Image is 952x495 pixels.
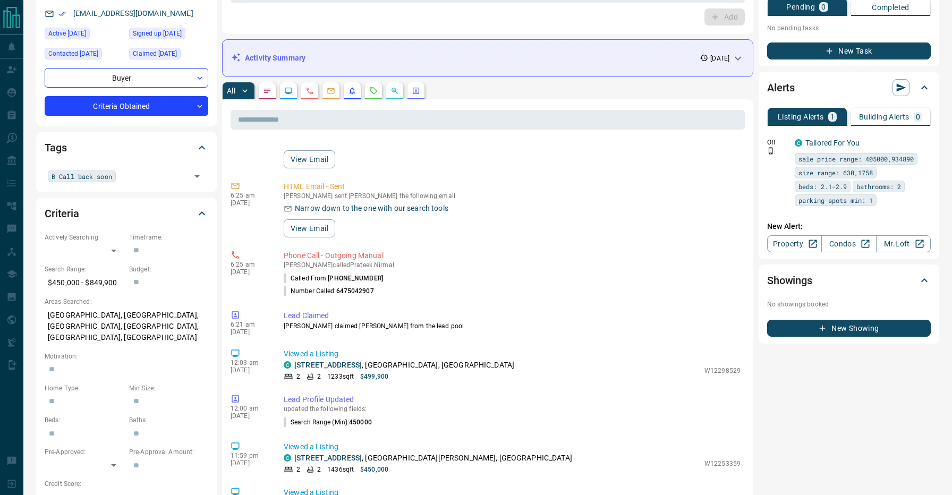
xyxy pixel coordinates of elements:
[328,275,383,282] span: [PHONE_NUMBER]
[45,139,66,156] h2: Tags
[767,79,795,96] h2: Alerts
[284,274,383,283] p: Called From:
[129,383,208,393] p: Min Size:
[45,201,208,226] div: Criteria
[876,235,931,252] a: Mr.Loft
[284,150,335,168] button: View Email
[231,321,268,328] p: 6:21 am
[786,3,815,11] p: Pending
[349,419,372,426] span: 450000
[284,219,335,237] button: View Email
[45,415,124,425] p: Beds:
[231,48,744,68] div: Activity Summary[DATE]
[231,199,268,207] p: [DATE]
[821,3,826,11] p: 0
[767,268,931,293] div: Showings
[284,361,291,369] div: condos.ca
[231,268,268,276] p: [DATE]
[231,452,268,459] p: 11:59 pm
[859,113,909,121] p: Building Alerts
[45,264,124,274] p: Search Range:
[916,113,920,121] p: 0
[710,54,729,63] p: [DATE]
[778,113,824,121] p: Listing Alerts
[360,372,388,381] p: $499,900
[317,465,321,474] p: 2
[284,261,741,269] p: [PERSON_NAME] called Prateek Nirmal
[767,147,775,155] svg: Push Notification Only
[798,153,914,164] span: sale price range: 405000,934890
[856,181,901,192] span: bathrooms: 2
[45,383,124,393] p: Home Type:
[45,306,208,346] p: [GEOGRAPHIC_DATA], [GEOGRAPHIC_DATA], [GEOGRAPHIC_DATA], [GEOGRAPHIC_DATA], [GEOGRAPHIC_DATA], [G...
[231,405,268,412] p: 12:00 am
[795,139,802,147] div: condos.ca
[284,454,291,462] div: condos.ca
[767,138,788,147] p: Off
[336,287,374,295] span: 6475042907
[369,87,378,95] svg: Requests
[45,352,208,361] p: Motivation:
[73,9,193,18] a: [EMAIL_ADDRESS][DOMAIN_NAME]
[45,68,208,88] div: Buyer
[872,4,909,11] p: Completed
[48,48,98,59] span: Contacted [DATE]
[45,274,124,292] p: $450,000 - $849,900
[129,415,208,425] p: Baths:
[133,28,182,39] span: Signed up [DATE]
[805,139,860,147] a: Tailored For You
[45,297,208,306] p: Areas Searched:
[296,372,300,381] p: 2
[129,264,208,274] p: Budget:
[412,87,420,95] svg: Agent Actions
[360,465,388,474] p: $450,000
[284,405,741,413] p: updated the following fields:
[390,87,399,95] svg: Opportunities
[821,235,876,252] a: Condos
[284,250,741,261] p: Phone Call - Outgoing Manual
[48,28,86,39] span: Active [DATE]
[45,28,124,42] div: Mon Aug 11 2025
[284,286,374,296] p: Number Called:
[129,28,208,42] div: Mon Aug 04 2025
[45,479,208,489] p: Credit Score:
[284,417,372,427] p: Search Range (Min) :
[284,192,741,200] p: [PERSON_NAME] sent [PERSON_NAME] the following email
[327,465,354,474] p: 1436 sqft
[294,360,514,371] p: , [GEOGRAPHIC_DATA], [GEOGRAPHIC_DATA]
[327,372,354,381] p: 1233 sqft
[767,221,931,232] p: New Alert:
[305,87,314,95] svg: Calls
[231,459,268,467] p: [DATE]
[294,361,362,369] a: [STREET_ADDRESS]
[295,203,448,214] p: Narrow down to the one with our search tools
[767,20,931,36] p: No pending tasks
[284,441,741,453] p: Viewed a Listing
[284,321,741,331] p: [PERSON_NAME] claimed [PERSON_NAME] from the lead pool
[284,181,741,192] p: HTML Email - Sent
[294,453,572,464] p: , [GEOGRAPHIC_DATA][PERSON_NAME], [GEOGRAPHIC_DATA]
[348,87,356,95] svg: Listing Alerts
[704,459,741,468] p: W12253359
[58,10,66,18] svg: Email Verified
[704,366,741,375] p: W12298529
[231,412,268,420] p: [DATE]
[231,261,268,268] p: 6:25 am
[798,195,873,206] span: parking spots min: 1
[767,300,931,309] p: No showings booked
[245,53,305,64] p: Activity Summary
[767,42,931,59] button: New Task
[231,192,268,199] p: 6:25 am
[133,48,177,59] span: Claimed [DATE]
[45,135,208,160] div: Tags
[767,272,812,289] h2: Showings
[767,320,931,337] button: New Showing
[798,167,873,178] span: size range: 630,1758
[231,359,268,366] p: 12:03 am
[327,87,335,95] svg: Emails
[231,328,268,336] p: [DATE]
[284,348,741,360] p: Viewed a Listing
[317,372,321,381] p: 2
[45,48,124,63] div: Tue Aug 12 2025
[45,205,79,222] h2: Criteria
